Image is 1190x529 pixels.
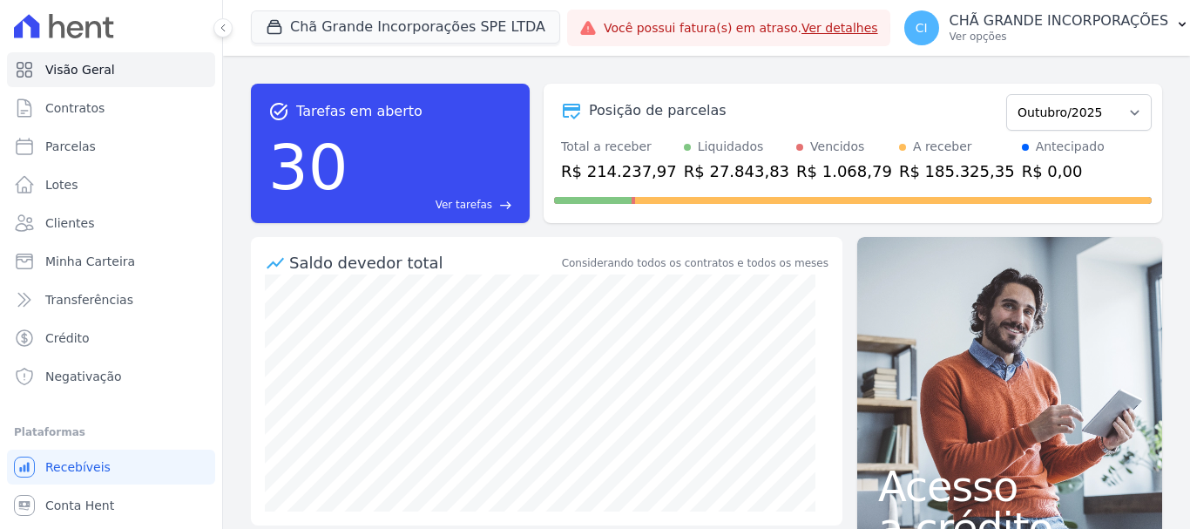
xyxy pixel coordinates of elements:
a: Clientes [7,206,215,241]
span: Visão Geral [45,61,115,78]
span: Negativação [45,368,122,385]
span: Lotes [45,176,78,193]
span: Acesso [878,465,1141,507]
div: 30 [268,122,348,213]
div: Total a receber [561,138,677,156]
span: Crédito [45,329,90,347]
div: Plataformas [14,422,208,443]
span: Transferências [45,291,133,309]
span: CI [916,22,928,34]
div: Saldo devedor total [289,251,558,275]
p: Ver opções [950,30,1169,44]
span: Conta Hent [45,497,114,514]
span: Você possui fatura(s) em atraso. [604,19,878,37]
div: R$ 214.237,97 [561,159,677,183]
span: Parcelas [45,138,96,155]
span: Recebíveis [45,458,111,476]
a: Ver tarefas east [355,197,512,213]
div: Posição de parcelas [589,100,727,121]
span: Contratos [45,99,105,117]
a: Transferências [7,282,215,317]
div: R$ 1.068,79 [796,159,892,183]
a: Visão Geral [7,52,215,87]
div: R$ 27.843,83 [684,159,789,183]
a: Minha Carteira [7,244,215,279]
a: Lotes [7,167,215,202]
button: Chã Grande Incorporações SPE LTDA [251,10,560,44]
a: Parcelas [7,129,215,164]
div: Vencidos [810,138,864,156]
a: Crédito [7,321,215,356]
div: Antecipado [1036,138,1105,156]
span: Minha Carteira [45,253,135,270]
span: task_alt [268,101,289,122]
div: R$ 185.325,35 [899,159,1015,183]
a: Recebíveis [7,450,215,485]
div: Considerando todos os contratos e todos os meses [562,255,828,271]
span: Clientes [45,214,94,232]
div: Liquidados [698,138,764,156]
a: Ver detalhes [801,21,878,35]
span: Ver tarefas [436,197,492,213]
span: Tarefas em aberto [296,101,423,122]
a: Contratos [7,91,215,125]
div: R$ 0,00 [1022,159,1105,183]
p: CHÃ GRANDE INCORPORAÇÕES [950,12,1169,30]
div: A receber [913,138,972,156]
span: east [499,199,512,212]
a: Negativação [7,359,215,394]
a: Conta Hent [7,488,215,523]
